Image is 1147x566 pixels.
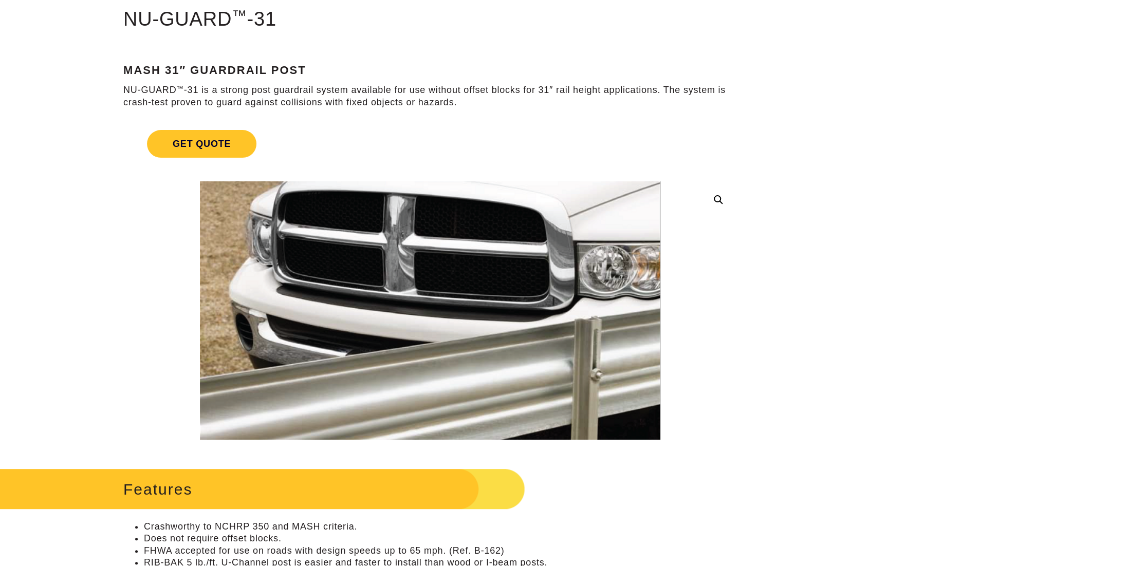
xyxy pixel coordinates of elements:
[123,84,737,108] p: NU-GUARD -31 is a strong post guardrail system available for use without offset blocks for 31″ ra...
[144,533,737,544] li: Does not require offset blocks.
[144,521,737,533] li: Crashworthy to NCHRP 350 and MASH criteria.
[144,545,737,557] li: FHWA accepted for use on roads with design speeds up to 65 mph. (Ref. B-162)
[123,118,737,170] a: Get Quote
[123,64,306,77] strong: MASH 31″ Guardrail Post
[232,7,247,24] sup: ™
[147,130,256,158] span: Get Quote
[123,9,737,30] h1: NU-GUARD -31
[176,85,183,92] sup: ™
